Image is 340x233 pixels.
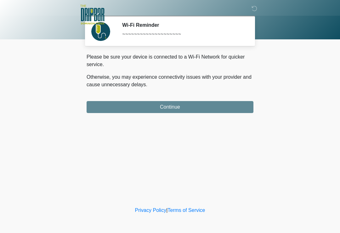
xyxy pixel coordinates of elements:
img: Agent Avatar [91,22,110,41]
div: ~~~~~~~~~~~~~~~~~~~~ [122,31,244,38]
a: Privacy Policy [135,207,167,213]
p: Please be sure your device is connected to a Wi-Fi Network for quicker service. [87,53,253,68]
a: Terms of Service [167,207,205,213]
p: Otherwise, you may experience connectivity issues with your provider and cause unnecessary delays [87,73,253,88]
img: The DRIPBaR - San Antonio Dominion Creek Logo [80,5,105,26]
span: . [146,82,147,87]
a: | [166,207,167,213]
button: Continue [87,101,253,113]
